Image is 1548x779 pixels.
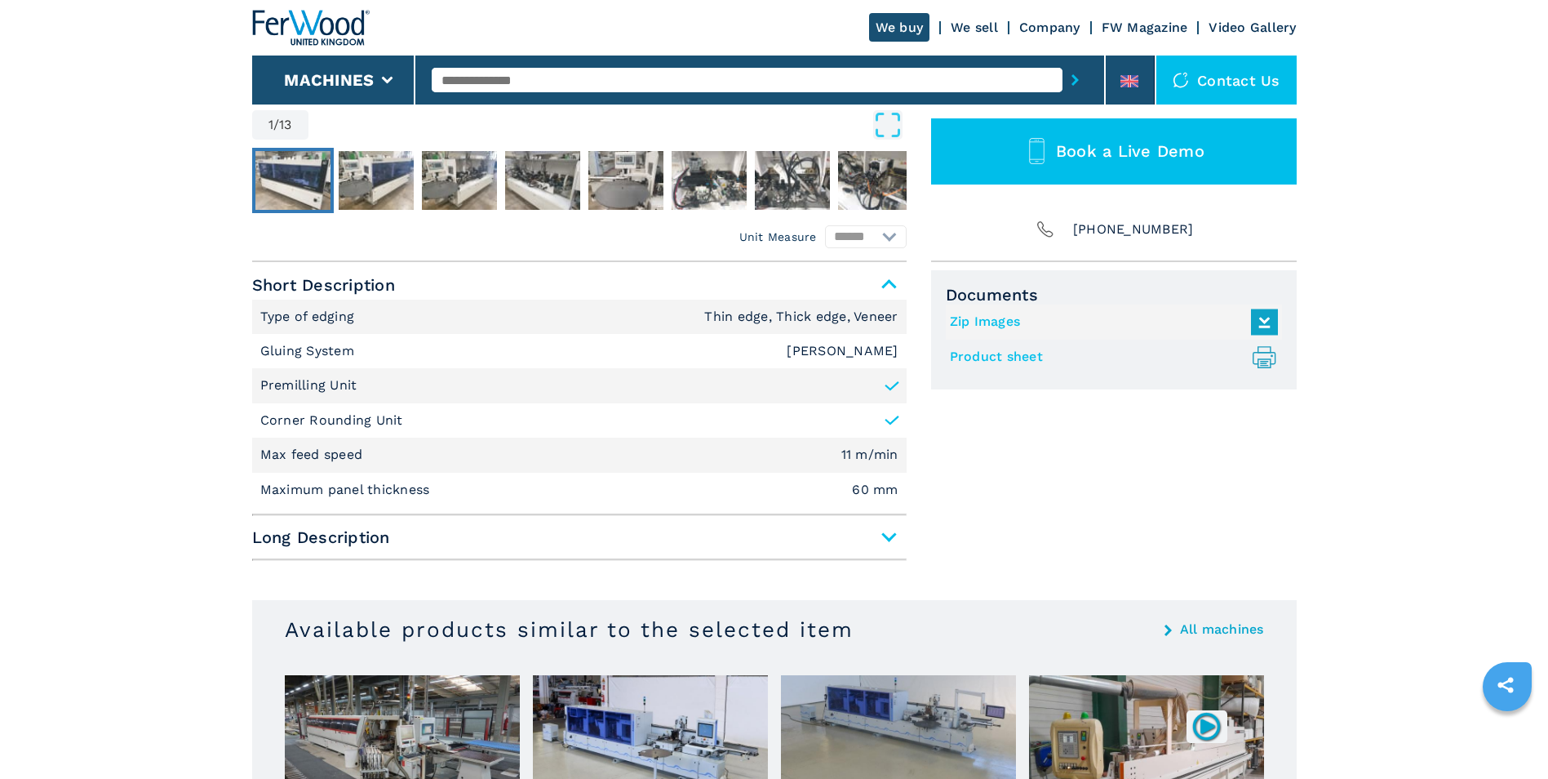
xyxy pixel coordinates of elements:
img: 8ae8ab433acd1bdaec6ff3a5e7f19cc0 [255,151,330,210]
span: [PHONE_NUMBER] [1073,218,1194,241]
button: Go to Slide 1 [252,148,334,213]
span: 13 [279,118,292,131]
nav: Thumbnail Navigation [252,148,907,213]
a: Product sheet [950,344,1270,371]
img: 007186 [1191,710,1222,742]
button: submit-button [1062,61,1088,99]
img: a59ddc7d54afbdfb7a5063b8dc82af78 [588,151,663,210]
img: b0abb6ecca3f613c4f796d5bec2292c0 [339,151,414,210]
button: Go to Slide 6 [668,148,750,213]
a: We buy [869,13,930,42]
p: Max feed speed [260,446,367,464]
button: Go to Slide 8 [835,148,916,213]
a: Video Gallery [1209,20,1296,35]
a: Company [1019,20,1080,35]
img: Contact us [1173,72,1189,88]
a: sharethis [1485,665,1526,706]
span: Long Description [252,523,907,552]
span: 1 [268,118,273,131]
em: Unit Measure [739,229,817,245]
a: We sell [951,20,998,35]
p: Corner Rounding Unit [260,412,403,430]
span: / [273,118,279,131]
button: Go to Slide 7 [752,148,833,213]
p: Premilling Unit [260,376,357,394]
em: [PERSON_NAME] [787,345,898,358]
a: Zip Images [950,309,1270,336]
button: Go to Slide 4 [502,148,583,213]
button: Go to Slide 5 [585,148,667,213]
img: 1c9ce87ec2cb49cc892a76df08b913c2 [755,151,830,210]
button: Book a Live Demo [931,118,1297,185]
img: Ferwood [252,10,370,46]
span: Documents [946,285,1282,305]
p: Maximum panel thickness [260,481,434,499]
em: 11 m/min [841,448,898,461]
img: Phone [1034,218,1057,241]
img: cc689adb0e1cdf7dba0b913c3a391282 [672,151,747,210]
img: 90abc0847c45699bfcb6a2eb98f5d373 [838,151,913,210]
div: Short Description [252,300,907,507]
p: Type of edging [260,308,359,326]
iframe: Chat [1479,706,1536,767]
span: Book a Live Demo [1056,141,1204,161]
button: Machines [284,70,374,90]
em: 60 mm [852,483,898,496]
img: 32d18be6db4ff89d7b35cadc53981ede [505,151,580,210]
em: Thin edge, Thick edge, Veneer [704,310,898,323]
span: Short Description [252,270,907,300]
p: Gluing System [260,342,359,360]
div: Contact us [1156,56,1297,105]
button: Go to Slide 3 [419,148,500,213]
img: 23d271a1714953735190779ca908de23 [422,151,497,210]
a: FW Magazine [1102,20,1188,35]
button: Open Fullscreen [313,110,903,140]
button: Go to Slide 2 [335,148,417,213]
a: All machines [1180,623,1264,636]
h3: Available products similar to the selected item [285,617,854,643]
